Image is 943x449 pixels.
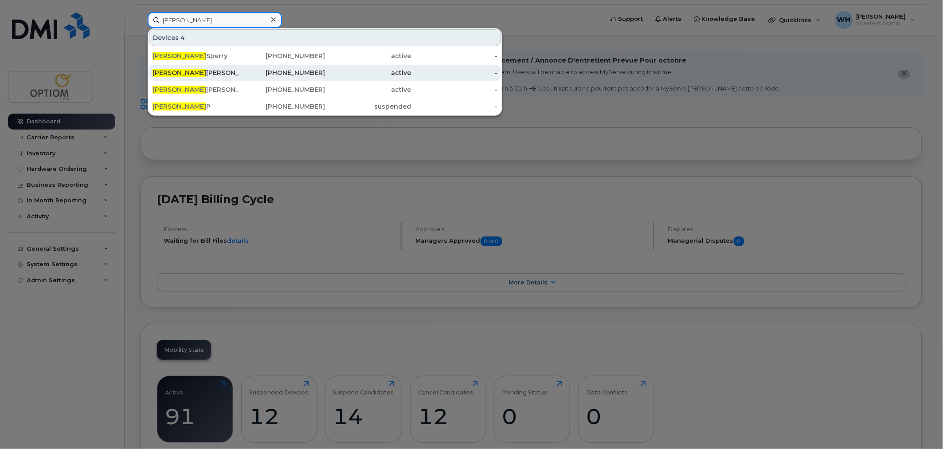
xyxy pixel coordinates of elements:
div: [PERSON_NAME] [153,85,239,94]
div: - [411,85,498,94]
div: - [411,51,498,60]
div: [PERSON_NAME] [153,68,239,77]
div: active [325,68,411,77]
div: - [411,68,498,77]
div: active [325,85,411,94]
div: suspended [325,102,411,111]
a: [PERSON_NAME][PERSON_NAME][PHONE_NUMBER]active- [149,82,501,98]
span: [PERSON_NAME] [153,52,206,60]
a: [PERSON_NAME]Sperry[PHONE_NUMBER]active- [149,48,501,64]
a: [PERSON_NAME]P[PHONE_NUMBER]suspended- [149,98,501,114]
span: [PERSON_NAME] [153,86,206,94]
div: [PHONE_NUMBER] [239,68,325,77]
a: [PERSON_NAME][PERSON_NAME][PHONE_NUMBER]active- [149,65,501,81]
span: 4 [180,33,185,42]
div: P [153,102,239,111]
span: [PERSON_NAME] [153,102,206,110]
div: [PHONE_NUMBER] [239,102,325,111]
div: - [411,102,498,111]
span: [PERSON_NAME] [153,69,206,77]
div: active [325,51,411,60]
div: [PHONE_NUMBER] [239,85,325,94]
div: Sperry [153,51,239,60]
div: [PHONE_NUMBER] [239,51,325,60]
div: Devices [149,29,501,46]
